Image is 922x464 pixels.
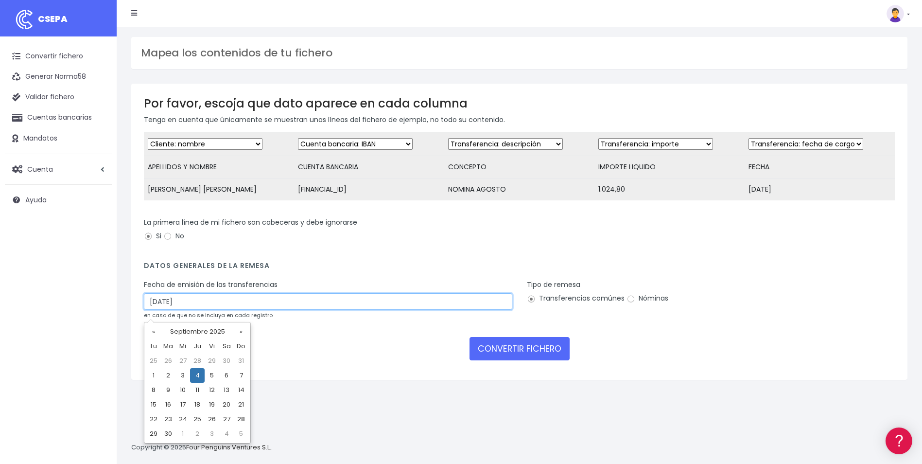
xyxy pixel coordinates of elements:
[175,427,190,441] td: 1
[163,231,184,241] label: No
[219,427,234,441] td: 4
[144,178,294,201] td: [PERSON_NAME] [PERSON_NAME]
[144,231,161,241] label: Si
[25,195,47,205] span: Ayuda
[887,5,904,22] img: profile
[190,368,205,383] td: 4
[444,156,594,178] td: CONCEPTO
[175,368,190,383] td: 3
[146,354,161,368] td: 25
[10,138,185,153] a: Problemas habituales
[175,412,190,427] td: 24
[144,217,357,228] label: La primera línea de mi fichero son cabeceras y debe ignorarse
[186,443,271,452] a: Four Penguins Ventures S.L.
[745,156,895,178] td: FECHA
[10,68,185,77] div: Información general
[10,260,185,277] button: Contáctanos
[190,383,205,397] td: 11
[161,397,175,412] td: 16
[144,280,278,290] label: Fecha de emisión de las transferencias
[27,164,53,174] span: Cuenta
[134,280,187,289] a: POWERED BY ENCHANT
[161,412,175,427] td: 23
[190,397,205,412] td: 18
[5,107,112,128] a: Cuentas bancarias
[5,46,112,67] a: Convertir fichero
[234,427,248,441] td: 5
[144,114,895,125] p: Tenga en cuenta que únicamente se muestran unas líneas del fichero de ejemplo, no todo su contenido.
[205,354,219,368] td: 29
[161,368,175,383] td: 2
[146,339,161,354] th: Lu
[161,427,175,441] td: 30
[5,128,112,149] a: Mandatos
[234,368,248,383] td: 7
[219,354,234,368] td: 30
[146,324,161,339] th: «
[444,178,594,201] td: NOMINA AGOSTO
[234,339,248,354] th: Do
[161,324,234,339] th: Septiembre 2025
[190,339,205,354] th: Ju
[205,427,219,441] td: 3
[146,397,161,412] td: 15
[745,178,895,201] td: [DATE]
[5,67,112,87] a: Generar Norma58
[12,7,36,32] img: logo
[205,412,219,427] td: 26
[141,47,898,59] h3: Mapea los contenidos de tu fichero
[594,156,745,178] td: IMPORTE LIQUIDO
[175,383,190,397] td: 10
[146,383,161,397] td: 8
[146,412,161,427] td: 22
[144,96,895,110] h3: Por favor, escoja que dato aparece en cada columna
[5,159,112,179] a: Cuenta
[38,13,68,25] span: CSEPA
[161,383,175,397] td: 9
[527,293,625,303] label: Transferencias comúnes
[234,412,248,427] td: 28
[10,168,185,183] a: Perfiles de empresas
[10,249,185,264] a: API
[144,156,294,178] td: APELLIDOS Y NOMBRE
[219,368,234,383] td: 6
[131,443,273,453] p: Copyright © 2025 .
[205,397,219,412] td: 19
[219,397,234,412] td: 20
[190,412,205,427] td: 25
[234,383,248,397] td: 14
[527,280,580,290] label: Tipo de remesa
[5,190,112,210] a: Ayuda
[10,123,185,138] a: Formatos
[470,337,570,360] button: CONVERTIR FICHERO
[161,339,175,354] th: Ma
[294,178,444,201] td: [FINANCIAL_ID]
[190,354,205,368] td: 28
[219,383,234,397] td: 13
[205,339,219,354] th: Vi
[190,427,205,441] td: 2
[146,427,161,441] td: 29
[10,193,185,202] div: Facturación
[594,178,745,201] td: 1.024,80
[161,354,175,368] td: 26
[294,156,444,178] td: CUENTA BANCARIA
[10,233,185,243] div: Programadores
[219,339,234,354] th: Sa
[5,87,112,107] a: Validar fichero
[175,339,190,354] th: Mi
[205,383,219,397] td: 12
[10,107,185,117] div: Convertir ficheros
[10,209,185,224] a: General
[10,83,185,98] a: Información general
[175,354,190,368] td: 27
[205,368,219,383] td: 5
[175,397,190,412] td: 17
[234,397,248,412] td: 21
[10,153,185,168] a: Videotutoriales
[234,324,248,339] th: »
[626,293,668,303] label: Nóminas
[144,311,273,319] small: en caso de que no se incluya en cada registro
[234,354,248,368] td: 31
[144,262,895,275] h4: Datos generales de la remesa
